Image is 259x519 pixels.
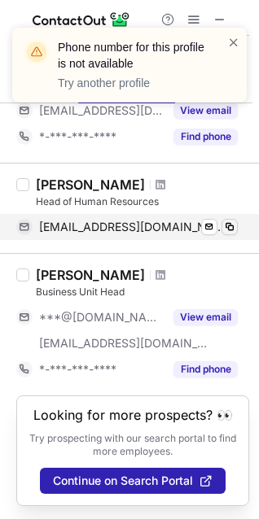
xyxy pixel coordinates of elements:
[33,10,130,29] img: ContactOut v5.3.10
[36,267,145,283] div: [PERSON_NAME]
[58,75,208,91] p: Try another profile
[29,432,237,458] p: Try prospecting with our search portal to find more employees.
[39,310,164,325] span: ***@[DOMAIN_NAME]
[33,408,233,422] header: Looking for more prospects? 👀
[36,285,249,299] div: Business Unit Head
[58,39,208,72] header: Phone number for this profile is not available
[36,177,145,193] div: [PERSON_NAME]
[173,309,238,325] button: Reveal Button
[40,468,226,494] button: Continue on Search Portal
[39,220,226,234] span: [EMAIL_ADDRESS][DOMAIN_NAME]
[173,129,238,145] button: Reveal Button
[53,474,193,487] span: Continue on Search Portal
[39,336,209,351] span: [EMAIL_ADDRESS][DOMAIN_NAME]
[173,361,238,377] button: Reveal Button
[36,194,249,209] div: Head of Human Resources
[24,39,50,65] img: warning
